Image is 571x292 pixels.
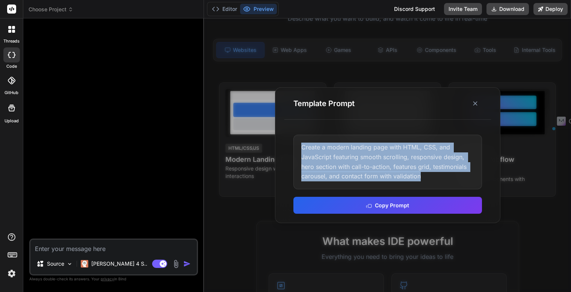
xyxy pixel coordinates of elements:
[29,6,73,13] span: Choose Project
[81,260,88,268] img: Claude 4 Sonnet
[240,4,277,14] button: Preview
[444,3,482,15] button: Invite Team
[6,63,17,70] label: code
[390,3,440,15] div: Discord Support
[293,197,482,214] button: Copy Prompt
[101,277,114,281] span: privacy
[533,3,568,15] button: Deploy
[47,260,64,268] p: Source
[29,275,198,283] p: Always double-check its answers. Your in Bind
[66,261,73,267] img: Pick Models
[5,267,18,280] img: settings
[172,260,180,268] img: attachment
[293,98,355,109] h3: Template Prompt
[209,4,240,14] button: Editor
[5,90,18,96] label: GitHub
[91,260,147,268] p: [PERSON_NAME] 4 S..
[293,135,482,189] div: Create a modern landing page with HTML, CSS, and JavaScript featuring smooth scrolling, responsiv...
[3,38,20,44] label: threads
[183,260,191,268] img: icon
[486,3,529,15] button: Download
[5,118,19,124] label: Upload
